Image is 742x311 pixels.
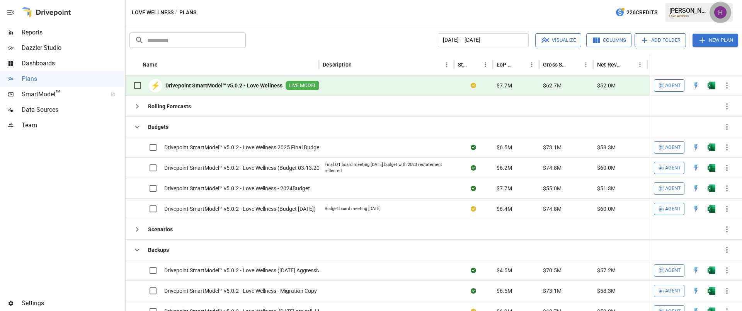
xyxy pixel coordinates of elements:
[497,144,512,151] span: $6.5M
[55,89,61,98] span: ™
[543,144,562,151] span: $73.1M
[635,59,645,70] button: Net Revenue column menu
[586,33,631,47] button: Columns
[535,33,581,47] button: Visualize
[708,205,715,213] img: excel-icon.76473adf.svg
[164,144,321,151] span: Drivepoint SmartModel™ v5.0.2 - Love Wellness 2025 Final Budget
[635,33,686,47] button: Add Folder
[665,184,681,193] span: Agent
[580,59,591,70] button: Gross Sales column menu
[164,287,317,295] span: Drivepoint SmartModel™ v5.0.2 - Love Wellness - Migration Copy
[665,205,681,214] span: Agent
[543,164,562,172] span: $74.8M
[692,287,700,295] div: Open in Quick Edit
[458,62,468,68] div: Status
[714,6,727,19] img: Harry Antonio
[665,164,681,173] span: Agent
[708,267,715,274] img: excel-icon.76473adf.svg
[471,144,476,151] div: Sync complete
[665,287,681,296] span: Agent
[654,79,684,92] button: Agent
[597,205,616,213] span: $60.0M
[286,82,320,89] span: LIVE MODEL
[669,14,710,18] div: Love Wellness
[471,287,476,295] div: Sync complete
[654,285,684,297] button: Agent
[543,205,562,213] span: $74.8M
[654,162,684,174] button: Agent
[692,82,700,89] div: Open in Quick Edit
[22,59,124,68] span: Dashboards
[148,103,191,110] b: Rolling Forecasts
[708,164,715,172] img: excel-icon.76473adf.svg
[497,164,512,172] span: $6.2M
[148,123,168,131] b: Budgets
[497,185,512,192] span: $7.7M
[471,267,476,274] div: Sync complete
[597,82,616,89] span: $52.0M
[132,8,174,17] button: Love Wellness
[497,82,512,89] span: $7.7M
[692,82,700,89] img: quick-edit-flash.b8aec18c.svg
[149,79,162,92] div: ⚡
[543,185,562,192] span: $55.0M
[708,144,715,151] div: Open in Excel
[469,59,480,70] button: Sort
[148,246,169,254] b: Backups
[543,287,562,295] span: $73.1M
[724,59,735,70] button: Sort
[708,205,715,213] div: Open in Excel
[692,205,700,213] img: quick-edit-flash.b8aec18c.svg
[471,82,476,89] div: Your plan has changes in Excel that are not reflected in the Drivepoint Data Warehouse, select "S...
[597,62,623,68] div: Net Revenue
[665,143,681,152] span: Agent
[22,28,124,37] span: Reports
[654,203,684,215] button: Agent
[497,62,515,68] div: EoP Cash
[708,185,715,192] img: excel-icon.76473adf.svg
[708,287,715,295] img: excel-icon.76473adf.svg
[22,299,124,308] span: Settings
[480,59,491,70] button: Status column menu
[543,62,569,68] div: Gross Sales
[692,267,700,274] div: Open in Quick Edit
[526,59,537,70] button: EoP Cash column menu
[693,34,738,47] button: New Plan
[692,164,700,172] div: Open in Quick Edit
[612,5,660,20] button: 226Credits
[665,81,681,90] span: Agent
[497,287,512,295] span: $6.5M
[669,7,710,14] div: [PERSON_NAME]
[325,162,448,174] div: Final Q1 board meeting [DATE] budget with 2023 restatement reflected
[323,62,352,68] div: Description
[654,141,684,154] button: Agent
[654,264,684,277] button: Agent
[708,164,715,172] div: Open in Excel
[708,82,715,89] div: Open in Excel
[624,59,635,70] button: Sort
[497,205,512,213] span: $6.4M
[597,267,616,274] span: $57.2M
[597,185,616,192] span: $51.3M
[692,267,700,274] img: quick-edit-flash.b8aec18c.svg
[164,205,316,213] span: Drivepoint SmartModel™ v5.0.2 - Love Wellness (Budget [DATE])
[692,185,700,192] img: quick-edit-flash.b8aec18c.svg
[708,287,715,295] div: Open in Excel
[543,82,562,89] span: $62.7M
[692,144,700,151] img: quick-edit-flash.b8aec18c.svg
[165,82,283,89] b: Drivepoint SmartModel™ v5.0.2 - Love Wellness
[597,164,616,172] span: $60.0M
[325,206,381,212] div: Budget board meeting [DATE]
[22,121,124,130] span: Team
[708,82,715,89] img: excel-icon.76473adf.svg
[164,164,334,172] span: Drivepoint SmartModel™ v5.0.2 - Love Wellness (Budget 03.13.2025v2)
[441,59,452,70] button: Description column menu
[471,205,476,213] div: Your plan has changes in Excel that are not reflected in the Drivepoint Data Warehouse, select "S...
[471,164,476,172] div: Sync complete
[497,267,512,274] span: $4.5M
[597,144,616,151] span: $58.3M
[164,185,310,192] span: Drivepoint SmartModel™ v5.0.2 - Love Wellness - 2024Budget
[665,266,681,275] span: Agent
[597,287,616,295] span: $58.3M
